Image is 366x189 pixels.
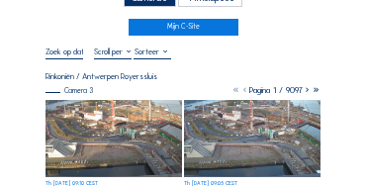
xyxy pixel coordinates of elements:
div: Th [DATE] 09:05 CEST [184,181,237,186]
div: Camera 3 [46,87,93,94]
div: Th [DATE] 09:10 CEST [46,181,98,186]
img: image_53696493 [46,100,182,177]
input: Zoek op datum 󰅀 [46,47,83,56]
img: image_53696352 [184,100,320,177]
div: Rinkoniën / Antwerpen Royerssluis [46,72,157,80]
span: Pagina 1 / 9097 [249,85,303,95]
a: Mijn C-Site [129,19,238,36]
